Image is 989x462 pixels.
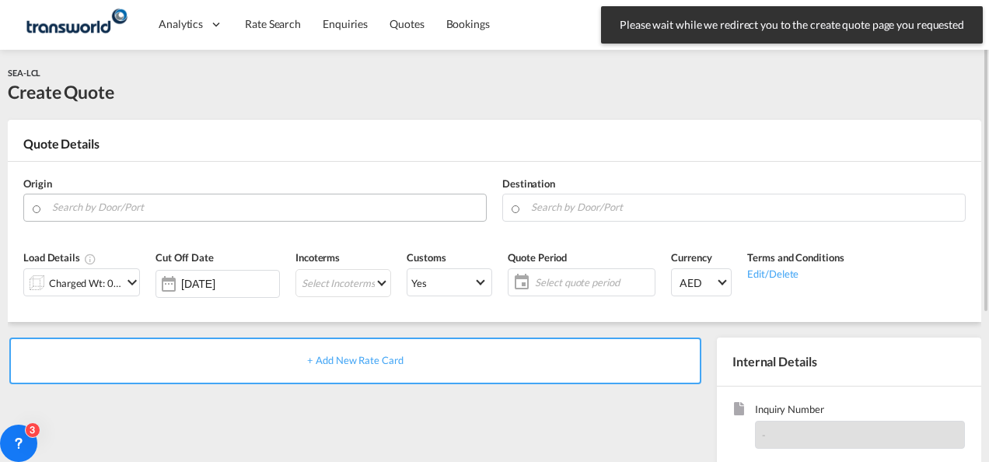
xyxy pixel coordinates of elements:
div: + Add New Rate Card [9,338,701,384]
span: + Add New Rate Card [307,354,403,366]
div: Quote Details [8,135,981,160]
span: SEA-LCL [8,68,40,78]
span: Origin [23,177,51,190]
span: - [762,429,766,441]
span: Bookings [446,17,490,30]
input: Select [181,278,279,290]
span: Destination [502,177,555,190]
md-select: Select Incoterms [295,269,391,297]
span: Customs [407,251,446,264]
md-icon: icon-calendar [508,273,527,292]
span: Cut Off Date [156,251,214,264]
div: Edit/Delete [747,265,844,281]
span: Inquiry Number [755,402,965,420]
img: f753ae806dec11f0841701cdfdf085c0.png [23,7,128,42]
span: AED [680,275,715,291]
span: Rate Search [245,17,301,30]
span: Quote Period [508,251,567,264]
span: Analytics [159,16,203,32]
span: Select quote period [535,275,651,289]
span: Select quote period [531,271,655,293]
span: Load Details [23,251,96,264]
md-select: Select Customs: Yes [407,268,492,296]
span: Terms and Conditions [747,251,844,264]
span: Incoterms [295,251,340,264]
md-select: Select Currency: د.إ AEDUnited Arab Emirates Dirham [671,268,732,296]
div: Charged Wt: 0.00 W/Micon-chevron-down [23,268,140,296]
md-icon: icon-chevron-down [123,273,142,292]
span: Please wait while we redirect you to the create quote page you requested [615,17,969,33]
div: Charged Wt: 0.00 W/M [49,272,122,294]
div: Yes [411,277,427,289]
md-icon: Chargeable Weight [84,253,96,265]
span: Enquiries [323,17,368,30]
div: Internal Details [717,338,981,386]
input: Search by Door/Port [52,194,478,221]
div: Create Quote [8,79,114,104]
input: Search by Door/Port [531,194,957,221]
span: Currency [671,251,711,264]
span: Quotes [390,17,424,30]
